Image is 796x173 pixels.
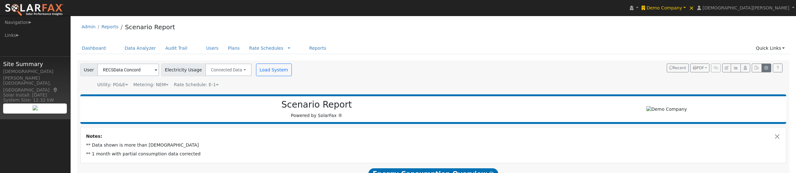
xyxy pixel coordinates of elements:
div: Solar Install: [DATE] [3,92,67,98]
button: Recent [667,64,689,72]
button: Load System [256,64,292,76]
button: Close [774,133,781,140]
div: [DEMOGRAPHIC_DATA][PERSON_NAME] [3,68,67,81]
span: Demo Company [647,5,682,10]
button: Settings [761,64,771,72]
span: × [689,4,694,12]
a: Dashboard [77,42,111,54]
td: ** 1 month with partial consumption data corrected [85,150,782,159]
a: Map [53,87,58,92]
h2: Scenario Report [87,99,547,110]
span: PDF [693,66,704,70]
a: Users [201,42,223,54]
div: [GEOGRAPHIC_DATA], [GEOGRAPHIC_DATA] [3,80,67,93]
a: Quick Links [751,42,789,54]
a: Scenario Report [125,23,175,31]
span: Site Summary [3,60,67,68]
div: Powered by SolarFax ® [83,99,550,119]
button: Export Interval Data [752,64,761,72]
span: User [80,64,98,76]
a: Reports [304,42,331,54]
a: Plans [223,42,244,54]
strong: Notes: [86,134,102,139]
img: SolarFax [5,3,64,17]
span: Electricity Usage [161,64,206,76]
a: Reports [101,24,118,29]
a: Admin [82,24,96,29]
a: Audit Trail [161,42,192,54]
button: PDF [690,64,709,72]
img: retrieve [33,105,38,110]
div: System Size: 12.32 kW [3,97,67,103]
span: Alias: None [174,82,219,87]
a: Rate Schedules [249,46,283,51]
input: Select a User [97,64,159,76]
button: Edit User [722,64,731,72]
div: Metering: NEM [133,81,168,88]
td: ** Data shown is more than [DEMOGRAPHIC_DATA] [85,141,782,150]
button: Multi-Series Graph [731,64,740,72]
img: Demo Company [646,106,687,113]
button: Login As [740,64,750,72]
span: [DEMOGRAPHIC_DATA][PERSON_NAME] [703,5,789,10]
a: Help Link [773,64,783,72]
button: Connected Data [205,64,252,76]
div: Utility: PG&E [97,81,128,88]
a: Data Analyzer [120,42,161,54]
